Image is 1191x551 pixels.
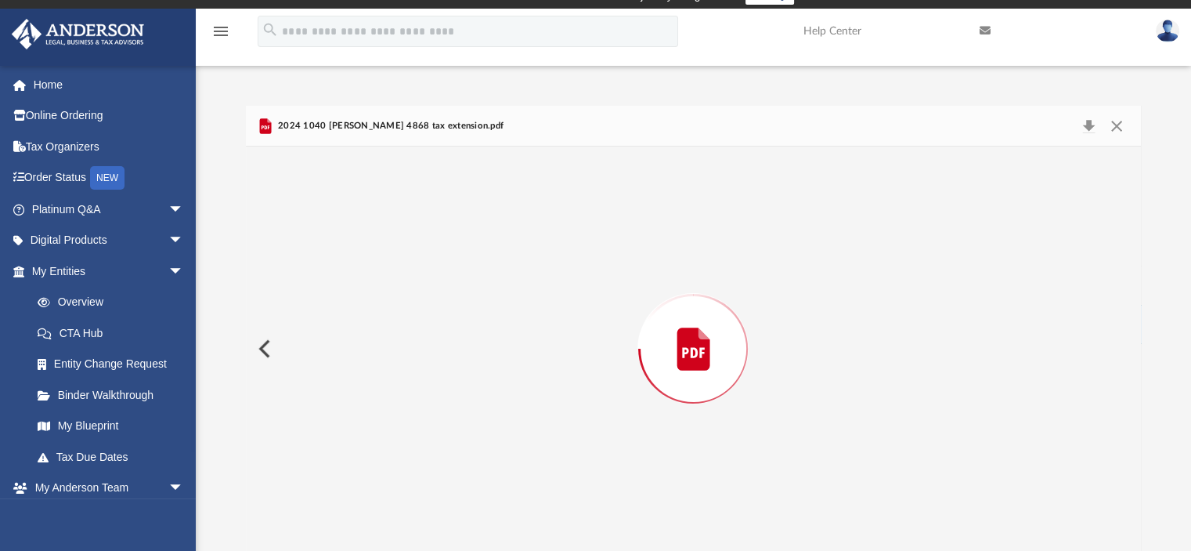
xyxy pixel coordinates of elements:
[11,100,208,132] a: Online Ordering
[11,256,208,287] a: My Entitiesarrow_drop_down
[11,194,208,225] a: Platinum Q&Aarrow_drop_down
[168,194,200,226] span: arrow_drop_down
[211,30,230,41] a: menu
[275,119,503,133] span: 2024 1040 [PERSON_NAME] 4868 tax extension.pdf
[168,225,200,257] span: arrow_drop_down
[11,131,208,162] a: Tax Organizers
[7,19,149,49] img: Anderson Advisors Platinum Portal
[90,166,125,190] div: NEW
[22,317,208,349] a: CTA Hub
[168,473,200,505] span: arrow_drop_down
[22,411,200,442] a: My Blueprint
[1075,115,1103,137] button: Download
[11,225,208,256] a: Digital Productsarrow_drop_down
[168,256,200,288] span: arrow_drop_down
[1156,20,1179,42] img: User Pic
[22,349,208,380] a: Entity Change Request
[22,441,208,473] a: Tax Due Dates
[1103,115,1131,137] button: Close
[211,22,230,41] i: menu
[22,379,208,411] a: Binder Walkthrough
[246,327,280,371] button: Previous File
[11,473,200,504] a: My Anderson Teamarrow_drop_down
[22,287,208,318] a: Overview
[262,21,279,38] i: search
[11,69,208,100] a: Home
[11,162,208,194] a: Order StatusNEW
